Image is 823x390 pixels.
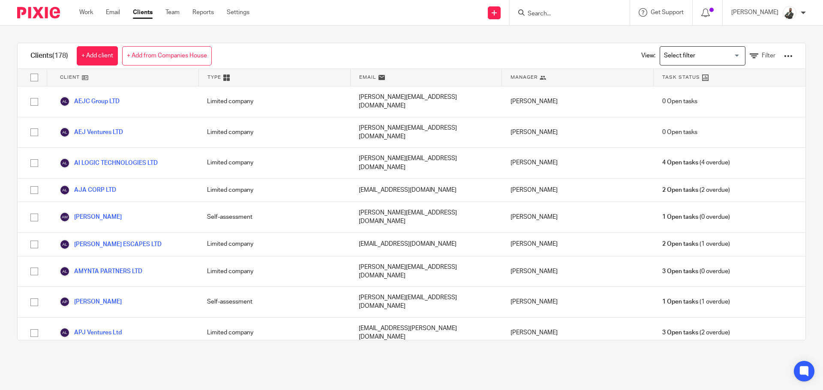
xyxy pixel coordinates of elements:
div: [PERSON_NAME] [502,117,654,148]
span: 4 Open tasks [662,158,698,167]
div: [PERSON_NAME] [502,233,654,256]
span: 2 Open tasks [662,186,698,194]
div: Limited company [198,117,350,148]
img: svg%3E [60,185,70,195]
div: [PERSON_NAME][EMAIL_ADDRESS][DOMAIN_NAME] [350,202,502,232]
a: [PERSON_NAME] [60,212,122,222]
a: APJ Ventures Ltd [60,327,122,338]
a: Work [79,8,93,17]
img: svg%3E [60,297,70,307]
div: [EMAIL_ADDRESS][DOMAIN_NAME] [350,179,502,202]
a: Settings [227,8,249,17]
span: Client [60,74,80,81]
span: 3 Open tasks [662,267,698,276]
a: AEJC Group LTD [60,96,120,107]
span: Manager [511,74,538,81]
span: Filter [762,53,775,59]
span: (0 overdue) [662,267,730,276]
a: AJA CORP LTD [60,185,116,195]
img: AWPHOTO_EXPERTEYE_060.JPG [783,6,796,20]
div: [PERSON_NAME] [502,179,654,202]
img: svg%3E [60,96,70,107]
span: (0 overdue) [662,213,730,221]
img: svg%3E [60,239,70,250]
img: Pixie [17,7,60,18]
div: [PERSON_NAME][EMAIL_ADDRESS][DOMAIN_NAME] [350,117,502,148]
div: [EMAIL_ADDRESS][PERSON_NAME][DOMAIN_NAME] [350,318,502,348]
div: [PERSON_NAME][EMAIL_ADDRESS][DOMAIN_NAME] [350,287,502,317]
div: [EMAIL_ADDRESS][DOMAIN_NAME] [350,233,502,256]
img: svg%3E [60,127,70,137]
a: AI LOGIC TECHNOLOGIES LTD [60,158,158,168]
div: Self-assessment [198,287,350,317]
a: Team [165,8,180,17]
span: 0 Open tasks [662,97,697,106]
input: Search [527,10,604,18]
a: + Add from Companies House [122,46,212,65]
span: 3 Open tasks [662,328,698,337]
a: Email [106,8,120,17]
span: (178) [52,52,68,59]
input: Search for option [661,48,740,63]
h1: Clients [30,51,68,60]
a: [PERSON_NAME] ESCAPES LTD [60,239,162,250]
div: [PERSON_NAME][EMAIL_ADDRESS][DOMAIN_NAME] [350,148,502,178]
img: svg%3E [60,158,70,168]
div: Limited company [198,86,350,117]
span: 1 Open tasks [662,298,698,306]
span: 1 Open tasks [662,213,698,221]
span: Email [359,74,376,81]
a: AEJ Ventures LTD [60,127,123,137]
span: (2 overdue) [662,328,730,337]
img: svg%3E [60,327,70,338]
div: Limited company [198,318,350,348]
span: (1 overdue) [662,240,730,248]
a: + Add client [77,46,118,65]
span: Type [207,74,221,81]
div: [PERSON_NAME] [502,202,654,232]
input: Select all [26,69,42,86]
p: [PERSON_NAME] [731,8,778,17]
div: View: [628,43,793,68]
span: (4 overdue) [662,158,730,167]
span: (1 overdue) [662,298,730,306]
span: 0 Open tasks [662,128,697,137]
span: Get Support [651,9,684,15]
div: [PERSON_NAME] [502,287,654,317]
span: (2 overdue) [662,186,730,194]
div: [PERSON_NAME] [502,86,654,117]
img: svg%3E [60,212,70,222]
div: [PERSON_NAME] [502,256,654,287]
div: Search for option [660,46,745,65]
a: Clients [133,8,153,17]
img: svg%3E [60,266,70,277]
span: 2 Open tasks [662,240,698,248]
span: Task Status [662,74,700,81]
div: Limited company [198,148,350,178]
div: [PERSON_NAME] [502,148,654,178]
a: AMYNTA PARTNERS LTD [60,266,142,277]
div: Limited company [198,179,350,202]
div: Limited company [198,256,350,287]
div: Self-assessment [198,202,350,232]
a: Reports [192,8,214,17]
div: [PERSON_NAME] [502,318,654,348]
div: [PERSON_NAME][EMAIL_ADDRESS][DOMAIN_NAME] [350,256,502,287]
a: [PERSON_NAME] [60,297,122,307]
div: Limited company [198,233,350,256]
div: [PERSON_NAME][EMAIL_ADDRESS][DOMAIN_NAME] [350,86,502,117]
